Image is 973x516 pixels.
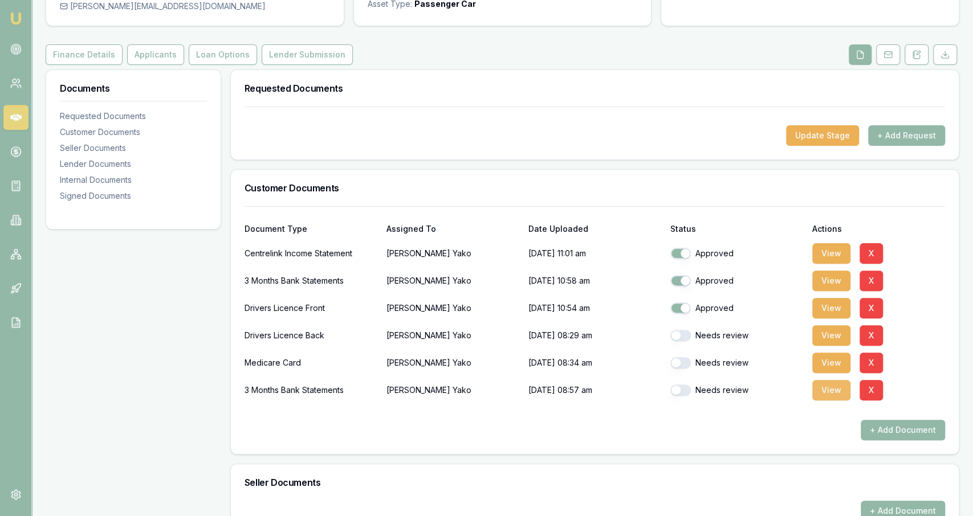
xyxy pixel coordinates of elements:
button: View [812,380,850,400]
div: Drivers Licence Front [245,297,377,320]
button: Finance Details [46,44,123,65]
h3: Customer Documents [245,183,945,193]
a: Loan Options [186,44,259,65]
div: Actions [812,225,945,233]
div: Seller Documents [60,142,207,154]
button: X [860,298,883,318]
button: X [860,271,883,291]
button: Applicants [127,44,184,65]
p: [PERSON_NAME] Yako [386,324,519,347]
div: Approved [670,248,803,259]
div: Requested Documents [60,110,207,122]
button: Update Stage [786,125,859,146]
button: View [812,298,850,318]
button: + Add Request [868,125,945,146]
img: emu-icon-u.png [9,11,23,25]
h3: Seller Documents [245,478,945,487]
p: [PERSON_NAME] Yako [386,242,519,265]
p: [DATE] 10:54 am [528,297,661,320]
div: Approved [670,275,803,286]
p: [PERSON_NAME] Yako [386,379,519,402]
a: Applicants [125,44,186,65]
div: Needs review [670,357,803,368]
div: Signed Documents [60,190,207,202]
button: + Add Document [861,420,945,440]
a: Finance Details [46,44,125,65]
h3: Requested Documents [245,84,945,93]
div: Needs review [670,330,803,341]
div: Approved [670,302,803,314]
div: Drivers Licence Back [245,324,377,347]
button: View [812,243,850,264]
p: [PERSON_NAME] Yako [386,297,519,320]
div: 3 Months Bank Statements [245,269,377,292]
p: [DATE] 08:34 am [528,351,661,374]
h3: Documents [60,84,207,93]
button: X [860,353,883,373]
p: [DATE] 08:29 am [528,324,661,347]
div: Medicare Card [245,351,377,374]
p: [DATE] 10:58 am [528,269,661,292]
div: Lender Documents [60,158,207,170]
div: Centrelink Income Statement [245,242,377,265]
button: Lender Submission [262,44,353,65]
div: Customer Documents [60,126,207,138]
a: Lender Submission [259,44,355,65]
p: [DATE] 11:01 am [528,242,661,265]
div: Status [670,225,803,233]
p: [PERSON_NAME] Yako [386,269,519,292]
div: Date Uploaded [528,225,661,233]
button: X [860,243,883,264]
div: [PERSON_NAME][EMAIL_ADDRESS][DOMAIN_NAME] [60,1,330,12]
button: X [860,380,883,400]
div: Assigned To [386,225,519,233]
button: X [860,325,883,346]
div: 3 Months Bank Statements [245,379,377,402]
button: View [812,325,850,346]
div: Internal Documents [60,174,207,186]
p: [DATE] 08:57 am [528,379,661,402]
button: View [812,353,850,373]
div: Needs review [670,384,803,396]
div: Document Type [245,225,377,233]
button: Loan Options [189,44,257,65]
button: View [812,271,850,291]
p: [PERSON_NAME] Yako [386,351,519,374]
